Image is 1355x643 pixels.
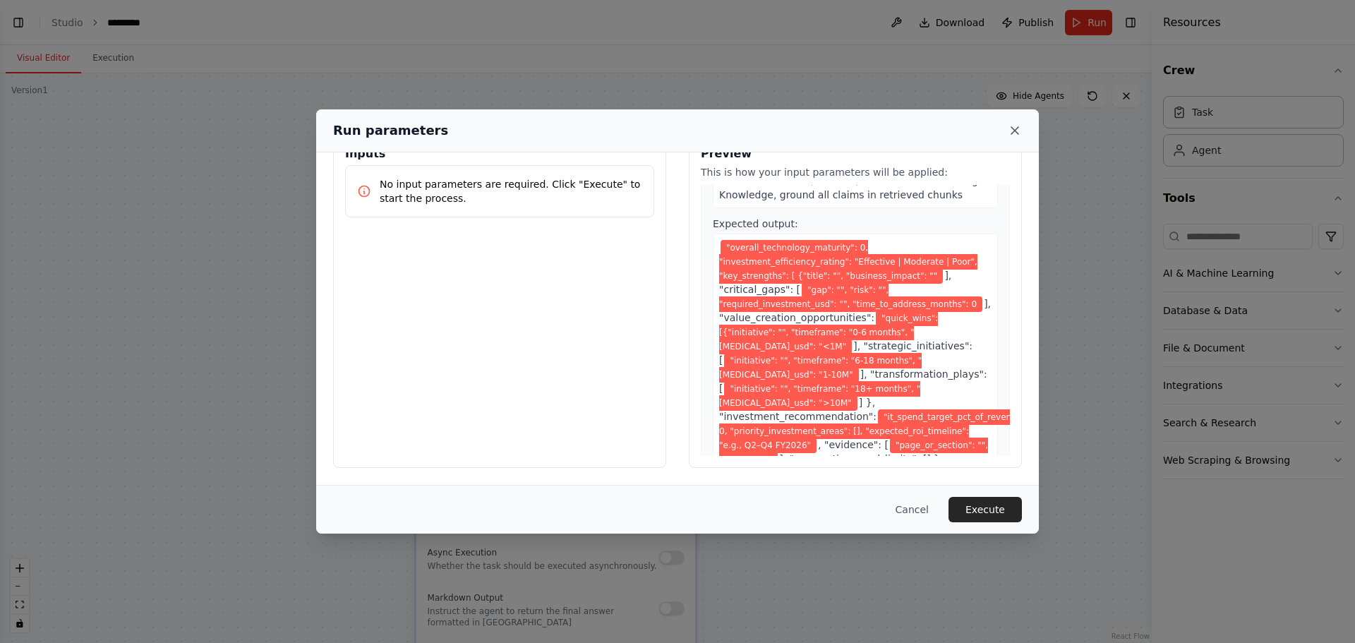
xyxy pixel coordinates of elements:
p: This is how your input parameters will be applied: [701,165,1010,179]
span: ], "critical_gaps": [ [719,270,951,295]
button: Cancel [884,497,940,522]
span: Variable: "quick_wins": [{"initiative": "", "timeframe": "0-6 months", "capex_usd": "<1M" [719,311,938,354]
span: ], "transformation_plays": [ [719,368,987,394]
h3: Inputs [345,145,654,162]
span: Variable: "initiative": "", "timeframe": "18+ months", "capex_usd": ">10M" [719,381,920,411]
span: ], "assumptions_and_limits": [] } [779,453,940,464]
span: Variable: "it_spend_target_pct_of_revenue": 0, "priority_investment_areas": [], "expected_roi_tim... [719,409,1029,453]
span: ] }, "investment_recommendation": [719,397,877,422]
span: Ingest the provided PDF and produce a board-ready Technology Assessment Summary using the CTO fra... [719,133,985,200]
span: Variable: "gap": "", "risk": "", "required_investment_usd": "", "time_to_address_months": 0 [719,282,982,312]
span: Variable: "overall_technology_maturity": 0, "investment_efficiency_rating": "Effective | Moderate... [719,240,977,284]
span: , "evidence": [ [818,439,889,450]
span: ], "value_creation_opportunities": [719,298,991,323]
span: Variable: "initiative": "", "timeframe": "6-18 months", "capex_usd": "1-10M" [719,353,922,383]
button: Execute [948,497,1022,522]
p: No input parameters are required. Click "Execute" to start the process. [380,177,642,205]
span: Variable: "page_or_section": "", "excerpt": "" [719,438,988,467]
span: Expected output: [713,218,798,229]
span: ], "strategic_initiatives": [ [719,340,972,366]
h3: Preview [701,145,1010,162]
h2: Run parameters [333,121,448,140]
